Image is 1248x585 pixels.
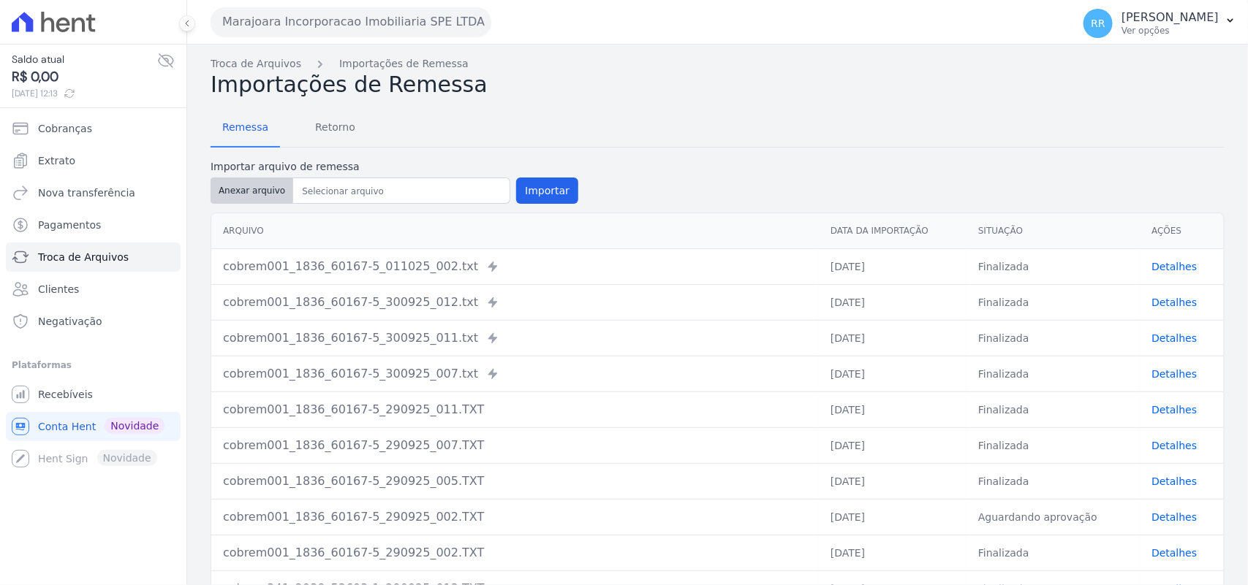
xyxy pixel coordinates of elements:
span: Clientes [38,282,79,297]
button: Marajoara Incorporacao Imobiliaria SPE LTDA [211,7,491,37]
th: Data da Importação [819,213,967,249]
div: cobrem001_1836_60167-5_290925_002.TXT [223,544,807,562]
h2: Importações de Remessa [211,72,1225,98]
p: Ver opções [1122,25,1219,37]
a: Negativação [6,307,181,336]
td: [DATE] [819,248,967,284]
span: Novidade [105,418,164,434]
span: RR [1091,18,1105,28]
div: cobrem001_1836_60167-5_011025_002.txt [223,258,807,275]
span: Saldo atual [12,52,157,67]
th: Arquivo [211,213,819,249]
td: [DATE] [819,356,967,391]
div: cobrem001_1836_60167-5_290925_002.TXT [223,508,807,526]
span: Cobranças [38,121,92,136]
td: Finalizada [967,391,1140,427]
td: Finalizada [967,463,1140,499]
span: Nova transferência [38,186,135,200]
span: Retorno [306,112,364,142]
td: Finalizada [967,284,1140,320]
button: Importar [516,177,578,204]
span: Negativação [38,314,102,329]
a: Detalhes [1151,297,1197,308]
th: Ações [1140,213,1224,249]
td: [DATE] [819,427,967,463]
nav: Breadcrumb [211,56,1225,72]
button: RR [PERSON_NAME] Ver opções [1072,3,1248,44]
button: Anexar arquivo [211,177,293,204]
th: Situação [967,213,1140,249]
td: Finalizada [967,427,1140,463]
td: [DATE] [819,499,967,535]
div: cobrem001_1836_60167-5_290925_011.TXT [223,401,807,418]
td: [DATE] [819,284,967,320]
a: Troca de Arquivos [6,242,181,272]
a: Extrato [6,146,181,175]
a: Pagamentos [6,210,181,240]
a: Conta Hent Novidade [6,412,181,441]
div: Plataformas [12,356,175,374]
a: Remessa [211,110,280,148]
td: [DATE] [819,320,967,356]
p: [PERSON_NAME] [1122,10,1219,25]
span: Remessa [213,112,277,142]
td: Finalizada [967,320,1140,356]
span: Troca de Arquivos [38,250,129,264]
div: cobrem001_1836_60167-5_290925_005.TXT [223,473,807,490]
td: [DATE] [819,391,967,427]
td: [DATE] [819,535,967,570]
span: Conta Hent [38,419,96,434]
a: Detalhes [1151,332,1197,344]
span: Extrato [38,153,75,168]
div: cobrem001_1836_60167-5_290925_007.TXT [223,437,807,454]
div: cobrem001_1836_60167-5_300925_012.txt [223,294,807,311]
a: Detalhes [1151,440,1197,451]
td: Finalizada [967,248,1140,284]
a: Importações de Remessa [339,56,469,72]
div: cobrem001_1836_60167-5_300925_011.txt [223,329,807,347]
input: Selecionar arquivo [296,183,507,200]
a: Detalhes [1151,404,1197,416]
div: cobrem001_1836_60167-5_300925_007.txt [223,365,807,383]
a: Retorno [303,110,367,148]
a: Cobranças [6,114,181,143]
span: R$ 0,00 [12,67,157,87]
td: [DATE] [819,463,967,499]
a: Detalhes [1151,547,1197,559]
a: Detalhes [1151,511,1197,523]
a: Recebíveis [6,380,181,409]
nav: Sidebar [12,114,175,473]
td: Aguardando aprovação [967,499,1140,535]
a: Detalhes [1151,368,1197,380]
span: [DATE] 12:13 [12,87,157,100]
span: Pagamentos [38,218,101,232]
span: Recebíveis [38,387,93,402]
td: Finalizada [967,356,1140,391]
a: Clientes [6,275,181,304]
a: Detalhes [1151,475,1197,487]
td: Finalizada [967,535,1140,570]
label: Importar arquivo de remessa [211,159,578,175]
a: Troca de Arquivos [211,56,301,72]
a: Nova transferência [6,178,181,207]
a: Detalhes [1151,261,1197,272]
